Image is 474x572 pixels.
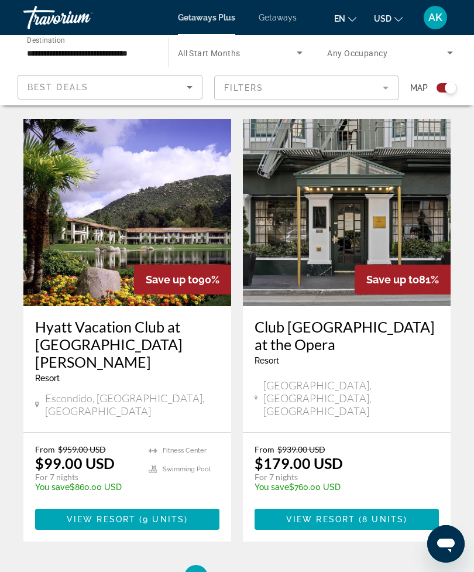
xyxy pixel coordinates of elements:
[255,444,274,454] span: From
[420,5,451,30] button: User Menu
[263,379,439,417] span: [GEOGRAPHIC_DATA], [GEOGRAPHIC_DATA], [GEOGRAPHIC_DATA]
[28,80,193,94] mat-select: Sort by
[427,525,465,563] iframe: Button to launch messaging window
[428,12,442,23] span: AK
[45,392,219,417] span: Escondido, [GEOGRAPHIC_DATA], [GEOGRAPHIC_DATA]
[277,444,325,454] span: $939.00 USD
[374,10,403,27] button: Change currency
[355,515,407,524] span: ( )
[35,472,137,482] p: For 7 nights
[23,119,231,306] img: 1540E01X.jpg
[35,444,55,454] span: From
[143,515,184,524] span: 9 units
[134,265,231,294] div: 90%
[255,356,279,365] span: Resort
[255,318,439,353] a: Club [GEOGRAPHIC_DATA] at the Opera
[35,509,219,530] button: View Resort(9 units)
[362,515,404,524] span: 8 units
[374,14,391,23] span: USD
[286,515,355,524] span: View Resort
[178,49,241,58] span: All Start Months
[255,482,289,492] span: You save
[243,119,451,306] img: 7668E01X.jpg
[334,10,356,27] button: Change language
[366,273,419,286] span: Save up to
[58,444,106,454] span: $959.00 USD
[28,83,88,92] span: Best Deals
[27,36,65,44] span: Destination
[214,75,399,101] button: Filter
[35,454,115,472] p: $99.00 USD
[410,80,428,96] span: Map
[255,472,427,482] p: For 7 nights
[35,318,219,371] a: Hyatt Vacation Club at [GEOGRAPHIC_DATA][PERSON_NAME]
[23,2,140,33] a: Travorium
[334,14,345,23] span: en
[163,465,211,473] span: Swimming Pool
[67,515,136,524] span: View Resort
[178,13,235,22] a: Getaways Plus
[146,273,198,286] span: Save up to
[35,482,137,492] p: $860.00 USD
[35,374,60,383] span: Resort
[255,509,439,530] button: View Resort(8 units)
[327,49,387,58] span: Any Occupancy
[259,13,297,22] a: Getaways
[255,454,343,472] p: $179.00 USD
[163,447,207,454] span: Fitness Center
[355,265,451,294] div: 81%
[255,482,427,492] p: $760.00 USD
[136,515,188,524] span: ( )
[35,482,70,492] span: You save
